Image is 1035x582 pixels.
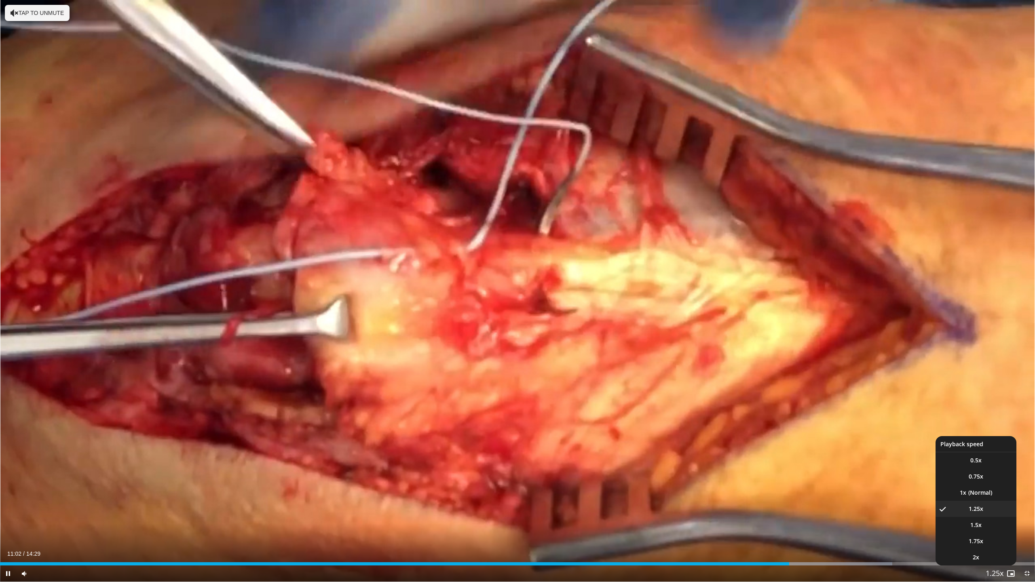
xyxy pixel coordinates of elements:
[970,521,982,529] span: 1.5x
[23,550,25,557] span: /
[986,565,1003,582] button: Playback Rate
[970,456,982,464] span: 0.5x
[1003,565,1019,582] button: Enable picture-in-picture mode
[5,5,70,21] button: Tap to unmute
[960,489,966,497] span: 1x
[1019,565,1035,582] button: Exit Fullscreen
[969,505,983,513] span: 1.25x
[969,537,983,545] span: 1.75x
[969,472,983,481] span: 0.75x
[16,565,32,582] button: Mute
[7,550,21,557] span: 11:02
[26,550,40,557] span: 14:29
[973,553,979,561] span: 2x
